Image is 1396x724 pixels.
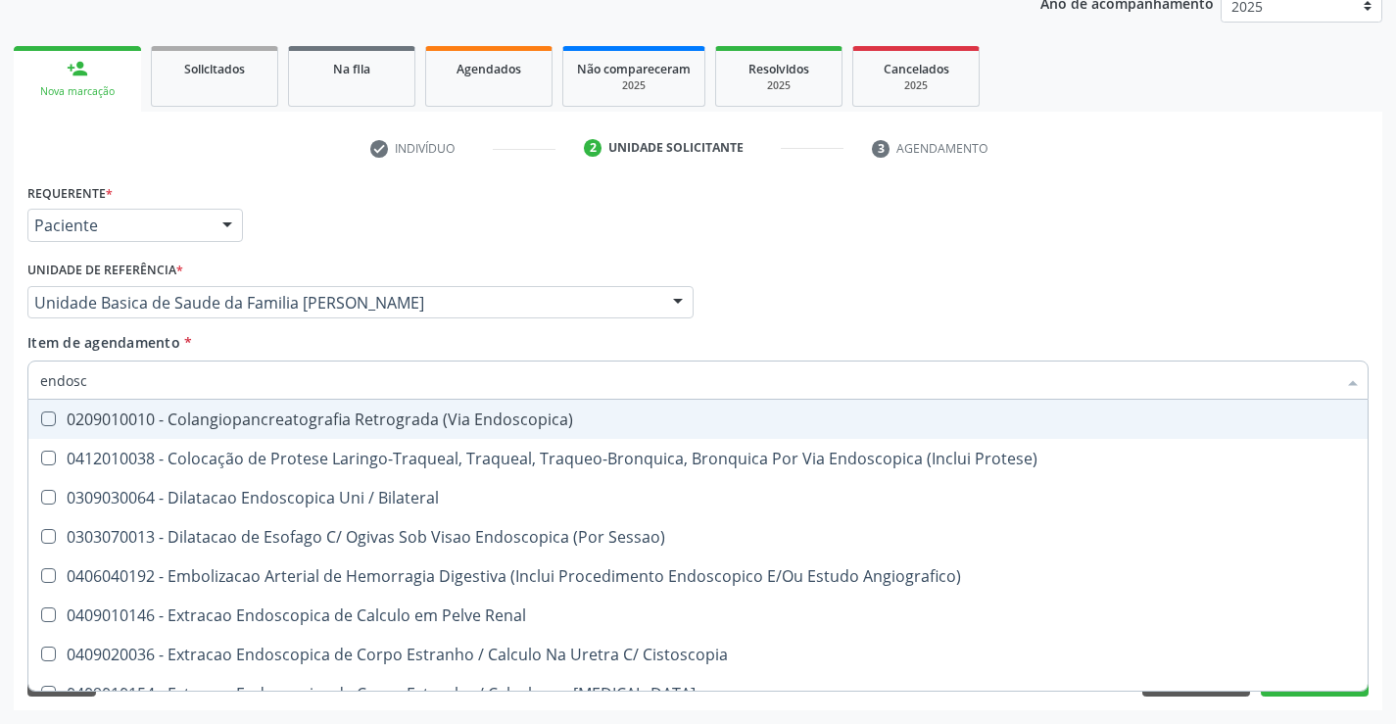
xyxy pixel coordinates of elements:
[40,451,1356,466] div: 0412010038 - Colocação de Protese Laringo-Traqueal, Traqueal, Traqueo-Bronquica, Bronquica Por Vi...
[27,333,180,352] span: Item de agendamento
[27,256,183,286] label: Unidade de referência
[867,78,965,93] div: 2025
[608,139,744,157] div: Unidade solicitante
[34,216,203,235] span: Paciente
[40,361,1336,400] input: Buscar por procedimentos
[27,178,113,209] label: Requerente
[40,647,1356,662] div: 0409020036 - Extracao Endoscopica de Corpo Estranho / Calculo Na Uretra C/ Cistoscopia
[40,686,1356,701] div: 0409010154 - Extracao Endoscopica de Corpo Estranho / Calculo em [MEDICAL_DATA]
[884,61,949,77] span: Cancelados
[27,84,127,99] div: Nova marcação
[184,61,245,77] span: Solicitados
[584,139,602,157] div: 2
[577,61,691,77] span: Não compareceram
[34,293,653,313] span: Unidade Basica de Saude da Familia [PERSON_NAME]
[577,78,691,93] div: 2025
[67,58,88,79] div: person_add
[40,411,1356,427] div: 0209010010 - Colangiopancreatografia Retrograda (Via Endoscopica)
[40,490,1356,506] div: 0309030064 - Dilatacao Endoscopica Uni / Bilateral
[748,61,809,77] span: Resolvidos
[457,61,521,77] span: Agendados
[40,607,1356,623] div: 0409010146 - Extracao Endoscopica de Calculo em Pelve Renal
[333,61,370,77] span: Na fila
[40,568,1356,584] div: 0406040192 - Embolizacao Arterial de Hemorragia Digestiva (Inclui Procedimento Endoscopico E/Ou E...
[730,78,828,93] div: 2025
[40,529,1356,545] div: 0303070013 - Dilatacao de Esofago C/ Ogivas Sob Visao Endoscopica (Por Sessao)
